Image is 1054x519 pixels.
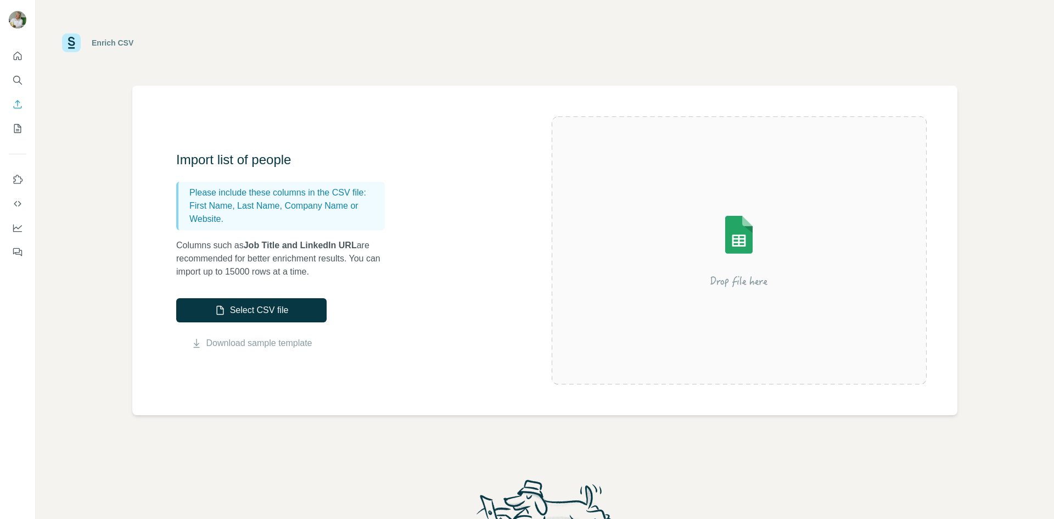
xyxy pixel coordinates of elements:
button: Use Surfe API [9,194,26,214]
p: First Name, Last Name, Company Name or Website. [189,199,380,226]
a: Download sample template [206,337,312,350]
div: Enrich CSV [92,37,133,48]
button: Enrich CSV [9,94,26,114]
button: Search [9,70,26,90]
h3: Import list of people [176,151,396,169]
button: Quick start [9,46,26,66]
button: Download sample template [176,337,327,350]
img: Surfe Logo [62,34,81,52]
button: Use Surfe on LinkedIn [9,170,26,189]
p: Columns such as are recommended for better enrichment results. You can import up to 15000 rows at... [176,239,396,278]
img: Surfe Illustration - Drop file here or select below [640,185,838,316]
img: Avatar [9,11,26,29]
button: Select CSV file [176,298,327,322]
span: Job Title and LinkedIn URL [244,241,357,250]
button: Feedback [9,242,26,262]
p: Please include these columns in the CSV file: [189,186,380,199]
button: Dashboard [9,218,26,238]
button: My lists [9,119,26,138]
